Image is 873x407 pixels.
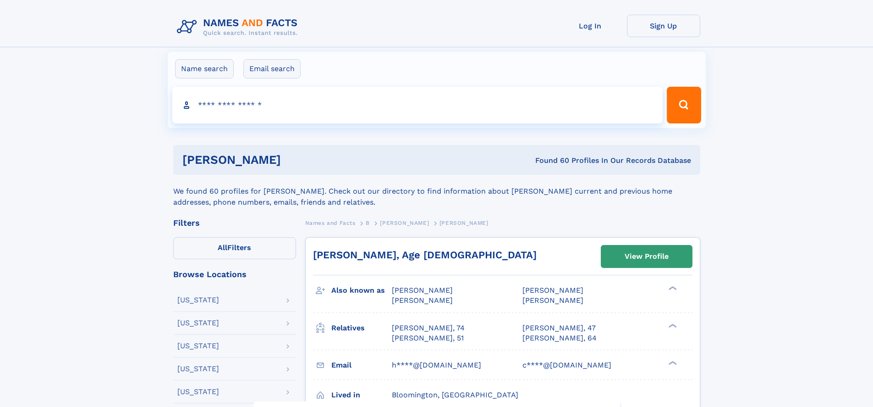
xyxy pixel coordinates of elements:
[173,175,700,208] div: We found 60 profiles for [PERSON_NAME]. Check out our directory to find information about [PERSON...
[380,220,429,226] span: [PERSON_NAME]
[666,323,677,329] div: ❯
[177,365,219,373] div: [US_STATE]
[554,15,627,37] a: Log In
[392,390,518,399] span: Bloomington, [GEOGRAPHIC_DATA]
[666,360,677,366] div: ❯
[392,286,453,295] span: [PERSON_NAME]
[392,333,464,343] a: [PERSON_NAME], 51
[380,217,429,229] a: [PERSON_NAME]
[439,220,489,226] span: [PERSON_NAME]
[243,59,301,78] label: Email search
[177,342,219,350] div: [US_STATE]
[667,87,701,123] button: Search Button
[173,219,296,227] div: Filters
[601,245,692,268] a: View Profile
[175,59,234,78] label: Name search
[408,156,691,166] div: Found 60 Profiles In Our Records Database
[172,87,663,123] input: search input
[313,249,537,261] a: [PERSON_NAME], Age [DEMOGRAPHIC_DATA]
[218,243,227,252] span: All
[366,217,370,229] a: B
[331,283,392,298] h3: Also known as
[177,319,219,327] div: [US_STATE]
[522,286,583,295] span: [PERSON_NAME]
[627,15,700,37] a: Sign Up
[366,220,370,226] span: B
[331,320,392,336] h3: Relatives
[392,296,453,305] span: [PERSON_NAME]
[173,237,296,259] label: Filters
[522,296,583,305] span: [PERSON_NAME]
[522,323,596,333] a: [PERSON_NAME], 47
[177,296,219,304] div: [US_STATE]
[625,246,669,267] div: View Profile
[305,217,356,229] a: Names and Facts
[331,387,392,403] h3: Lived in
[666,285,677,291] div: ❯
[331,357,392,373] h3: Email
[173,15,305,39] img: Logo Names and Facts
[522,333,597,343] a: [PERSON_NAME], 64
[177,388,219,396] div: [US_STATE]
[182,154,408,166] h1: [PERSON_NAME]
[392,323,465,333] a: [PERSON_NAME], 74
[173,270,296,279] div: Browse Locations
